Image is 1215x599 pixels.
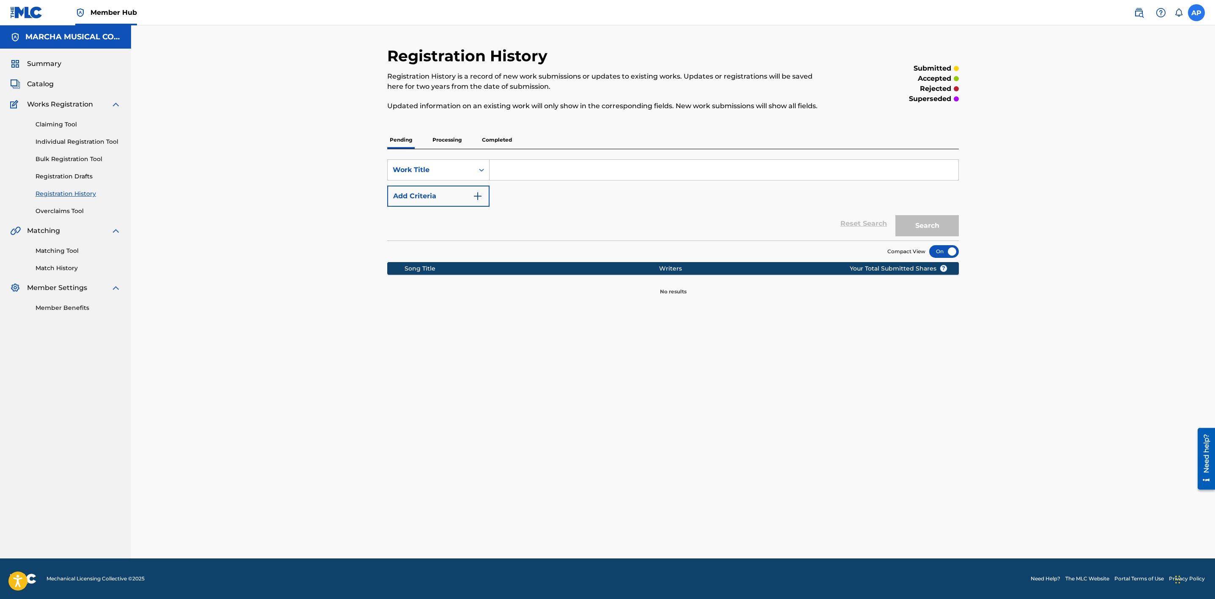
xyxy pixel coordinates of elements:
img: Works Registration [10,99,21,109]
img: Accounts [10,32,20,42]
img: Member Settings [10,283,20,293]
p: accepted [918,74,951,84]
a: Overclaims Tool [36,207,121,216]
div: Song Title [405,264,659,273]
div: Arrastrar [1175,567,1180,592]
img: Matching [10,226,21,236]
p: superseded [909,94,951,104]
span: Your Total Submitted Shares [850,264,947,273]
span: Matching [27,226,60,236]
p: Pending [387,131,415,149]
span: Member Hub [90,8,137,17]
p: Processing [430,131,464,149]
img: MLC Logo [10,6,43,19]
span: Member Settings [27,283,87,293]
button: Add Criteria [387,186,490,207]
img: search [1134,8,1144,18]
iframe: Resource Center [1191,424,1215,492]
img: expand [111,99,121,109]
img: help [1156,8,1166,18]
img: expand [111,226,121,236]
div: User Menu [1188,4,1205,21]
a: Member Benefits [36,304,121,312]
img: logo [10,574,36,584]
span: Catalog [27,79,54,89]
span: Works Registration [27,99,93,109]
a: Public Search [1130,4,1147,21]
img: 9d2ae6d4665cec9f34b9.svg [473,191,483,201]
div: Help [1152,4,1169,21]
span: Summary [27,59,61,69]
div: Writers [659,264,876,273]
a: The MLC Website [1065,575,1109,583]
a: Match History [36,264,121,273]
img: expand [111,283,121,293]
a: Matching Tool [36,246,121,255]
div: Notifications [1174,8,1183,17]
h5: MARCHA MUSICAL CORP. [25,32,121,42]
a: CatalogCatalog [10,79,54,89]
span: Compact View [887,248,925,255]
a: Bulk Registration Tool [36,155,121,164]
h2: Registration History [387,46,552,66]
p: Registration History is a record of new work submissions or updates to existing works. Updates or... [387,71,827,92]
a: Registration History [36,189,121,198]
a: Registration Drafts [36,172,121,181]
p: Completed [479,131,514,149]
a: Individual Registration Tool [36,137,121,146]
div: Work Title [393,165,469,175]
a: Privacy Policy [1169,575,1205,583]
p: No results [660,278,687,295]
a: Need Help? [1031,575,1060,583]
a: SummarySummary [10,59,61,69]
p: submitted [914,63,951,74]
iframe: Chat Widget [1173,558,1215,599]
p: Updated information on an existing work will only show in the corresponding fields. New work subm... [387,101,827,111]
p: rejected [920,84,951,94]
a: Claiming Tool [36,120,121,129]
a: Portal Terms of Use [1114,575,1164,583]
img: Summary [10,59,20,69]
img: Catalog [10,79,20,89]
img: Top Rightsholder [75,8,85,18]
span: Mechanical Licensing Collective © 2025 [47,575,145,583]
div: Widget de chat [1173,558,1215,599]
form: Search Form [387,159,959,241]
span: ? [940,265,947,272]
